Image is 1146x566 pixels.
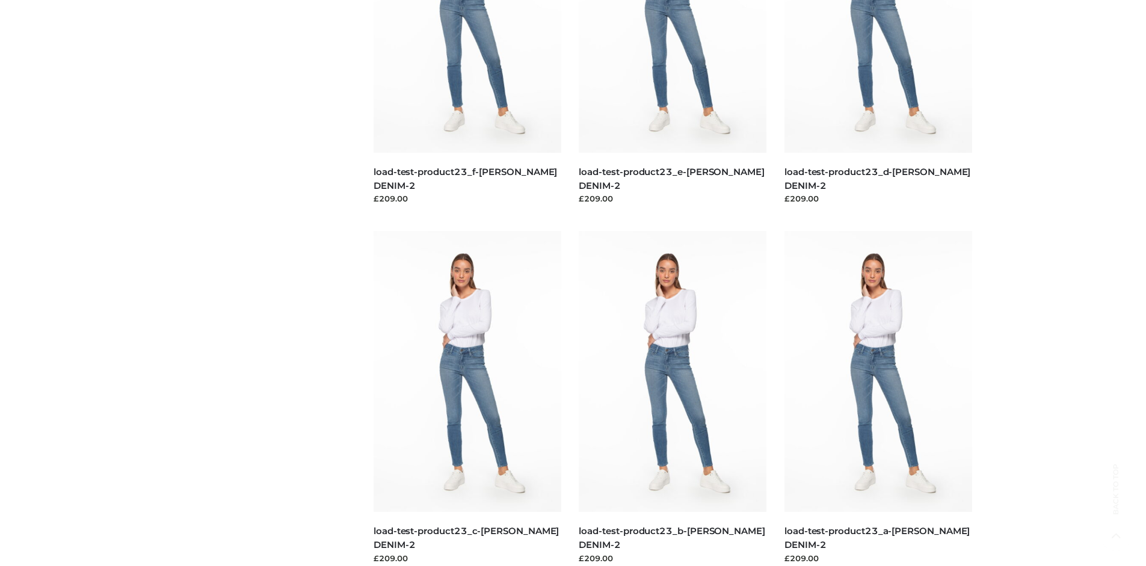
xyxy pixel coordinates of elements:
[374,525,559,550] a: load-test-product23_c-[PERSON_NAME] DENIM-2
[579,166,764,191] a: load-test-product23_e-[PERSON_NAME] DENIM-2
[579,192,766,205] div: £209.00
[374,552,561,564] div: £209.00
[784,192,972,205] div: £209.00
[579,552,766,564] div: £209.00
[579,525,765,550] a: load-test-product23_b-[PERSON_NAME] DENIM-2
[784,166,970,191] a: load-test-product23_d-[PERSON_NAME] DENIM-2
[1101,485,1131,515] span: Back to top
[374,192,561,205] div: £209.00
[374,166,557,191] a: load-test-product23_f-[PERSON_NAME] DENIM-2
[784,552,972,564] div: £209.00
[784,525,970,550] a: load-test-product23_a-[PERSON_NAME] DENIM-2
